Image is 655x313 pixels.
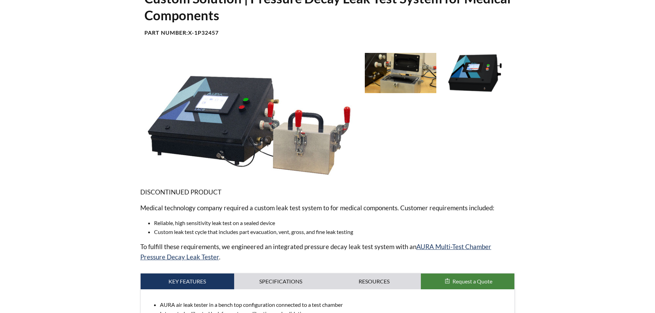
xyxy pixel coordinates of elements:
li: Reliable, high sensitivity leak test on a sealed device [154,219,515,227]
a: Key Features [141,273,234,289]
li: Custom leak test cycle that includes part evacuation, vent, gross, and fine leak testing [154,227,515,236]
a: Specifications [234,273,328,289]
h4: Part Number: [144,29,511,36]
img: Pressure decay leak test system for medical components, front view [140,53,360,176]
p: Medical technology company required a custom leak test system to for medical components. Customer... [140,203,515,213]
p: DISCONTINUED PRODUCT [140,187,515,197]
a: Resources [328,273,421,289]
p: To fulfill these requirements, we engineered an integrated pressure decay leak test system with an . [140,242,515,262]
span: Request a Quote [452,278,492,284]
b: X-1P32457 [188,29,219,36]
button: Request a Quote [421,273,514,289]
img: Aura Multi-Test Pressure Decay Leak Tester, front view [440,53,511,93]
img: Pressure decay leak test system with custom test chamber, open lid [365,53,436,93]
li: AURA air leak tester in a bench top configuration connected to a test chamber [160,300,509,309]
